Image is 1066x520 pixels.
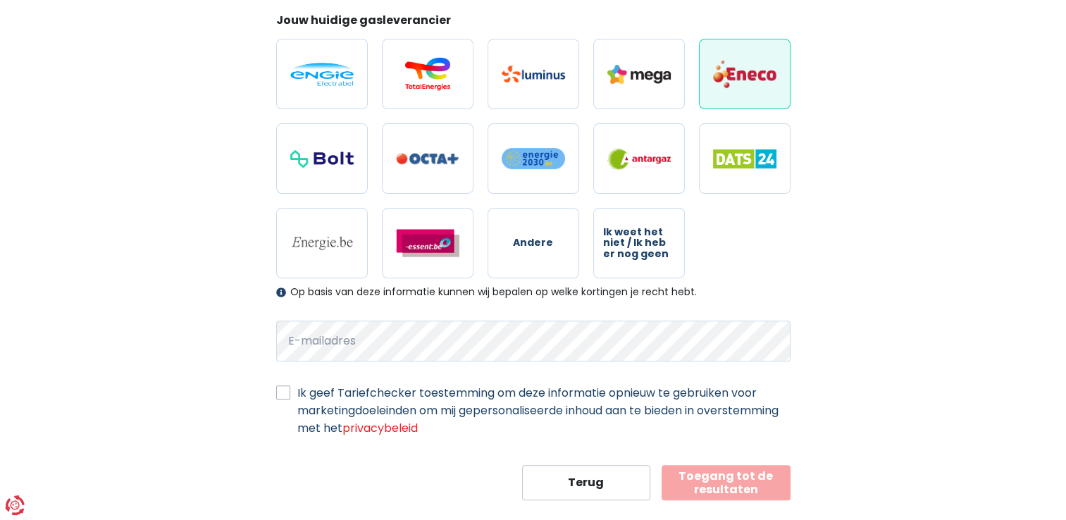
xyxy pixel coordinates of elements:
[713,149,776,168] img: Dats 24
[607,148,671,170] img: Antargaz
[342,420,418,436] a: privacybeleid
[396,153,459,165] img: Octa+
[713,59,776,89] img: Eneco
[502,66,565,82] img: Luminus
[396,229,459,257] img: Essent
[607,65,671,84] img: Mega
[522,465,651,500] button: Terug
[513,237,553,248] span: Andere
[276,286,791,298] div: Op basis van deze informatie kunnen wij bepalen op welke kortingen je recht hebt.
[290,150,354,168] img: Bolt
[603,227,675,259] span: Ik weet het niet / Ik heb er nog geen
[276,12,791,34] legend: Jouw huidige gasleverancier
[297,384,791,437] label: Ik geef Tariefchecker toestemming om deze informatie opnieuw te gebruiken voor marketingdoeleinde...
[290,63,354,86] img: Engie / Electrabel
[396,57,459,91] img: Total Energies / Lampiris
[290,235,354,251] img: Energie.be
[662,465,791,500] button: Toegang tot de resultaten
[502,147,565,170] img: Energie2030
